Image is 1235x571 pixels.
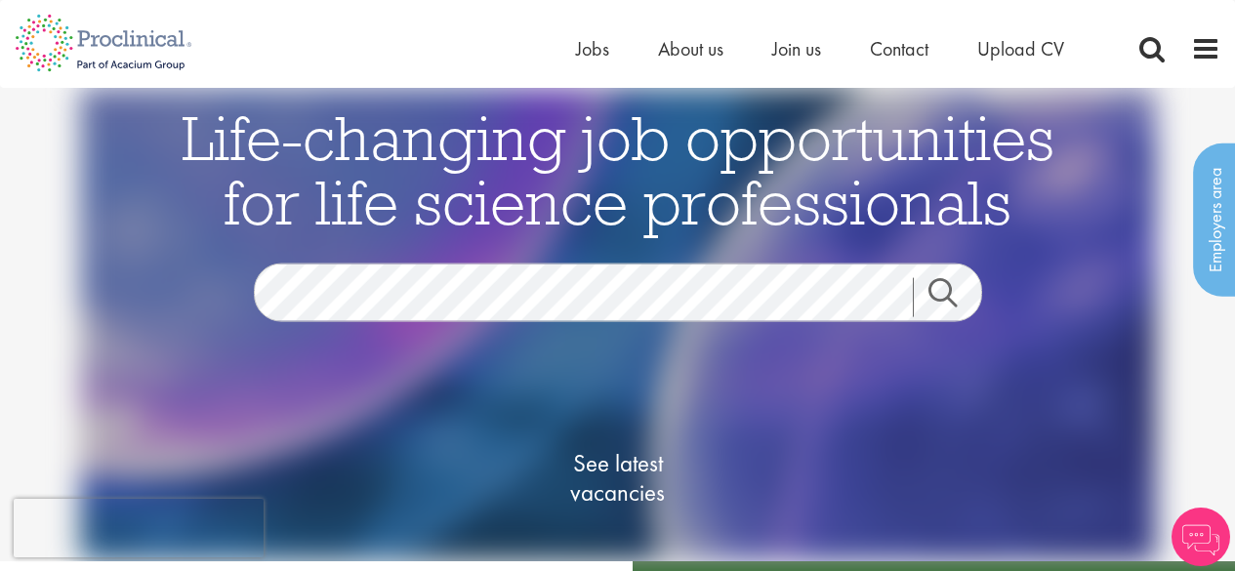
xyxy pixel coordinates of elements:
[576,36,609,61] a: Jobs
[80,88,1156,561] img: candidate home
[870,36,928,61] a: Contact
[1172,508,1230,566] img: Chatbot
[658,36,723,61] a: About us
[913,277,997,316] a: Job search submit button
[14,499,264,557] iframe: reCAPTCHA
[977,36,1064,61] a: Upload CV
[772,36,821,61] a: Join us
[520,448,716,507] span: See latest vacancies
[182,98,1054,240] span: Life-changing job opportunities for life science professionals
